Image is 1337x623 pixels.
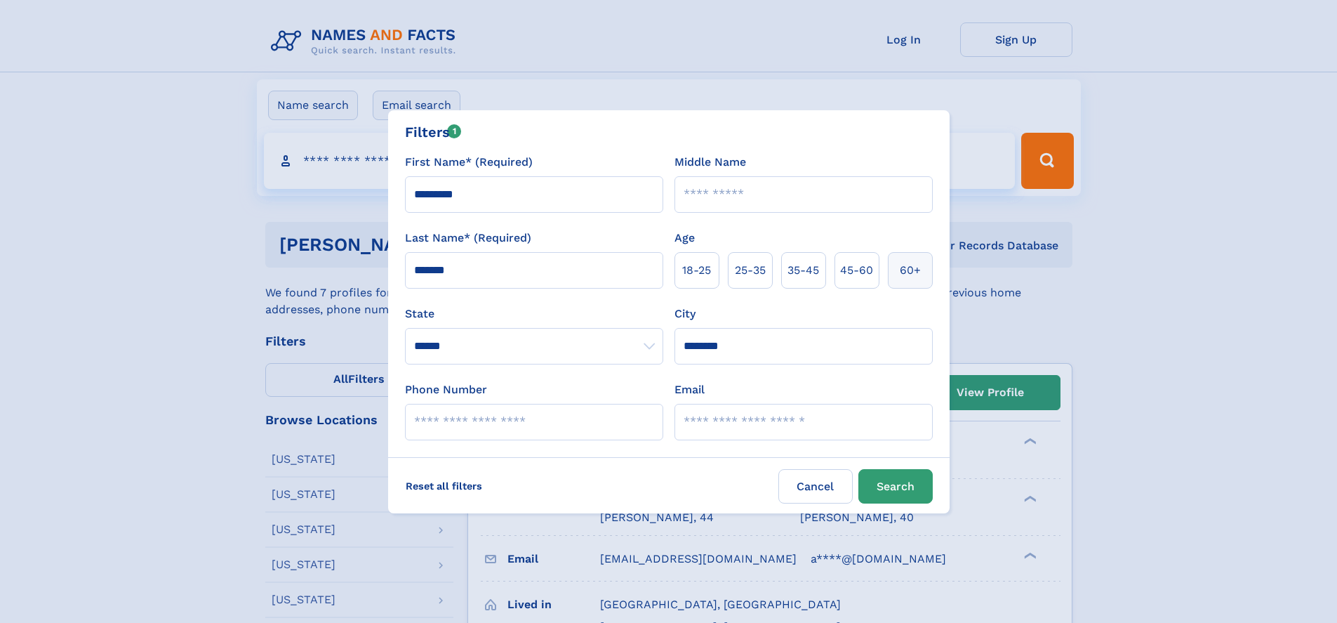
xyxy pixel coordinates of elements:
label: Email [674,381,705,398]
span: 45‑60 [840,262,873,279]
label: City [674,306,696,322]
label: State [405,306,663,322]
button: Search [858,469,933,504]
label: Last Name* (Required) [405,230,531,247]
span: 60+ [900,262,921,279]
label: Age [674,230,695,247]
span: 35‑45 [787,262,819,279]
label: Phone Number [405,381,487,398]
label: Cancel [778,469,853,504]
label: Reset all filters [397,469,491,503]
div: Filters [405,122,462,143]
span: 18‑25 [682,262,711,279]
label: Middle Name [674,154,746,171]
label: First Name* (Required) [405,154,533,171]
span: 25‑35 [735,262,766,279]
